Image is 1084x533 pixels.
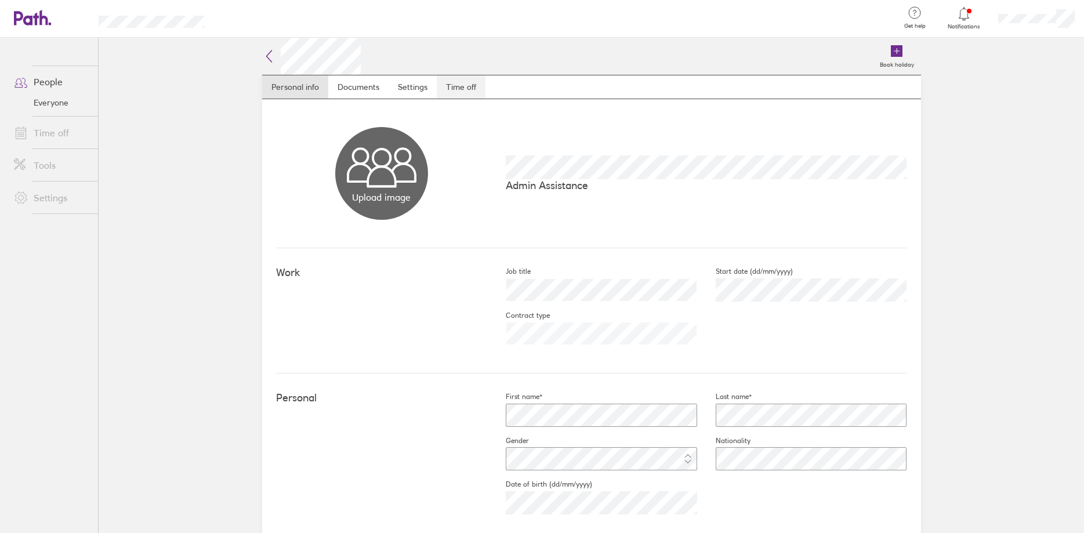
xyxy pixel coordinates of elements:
label: Start date (dd/mm/yyyy) [697,267,793,276]
a: Notifications [945,6,983,30]
span: Get help [896,23,934,30]
label: Nationality [697,436,751,445]
a: Tools [5,154,98,177]
a: Time off [5,121,98,144]
label: Job title [487,267,531,276]
h4: Work [276,267,487,279]
a: Settings [5,186,98,209]
span: Notifications [945,23,983,30]
p: Admin Assistance [506,179,907,191]
a: Everyone [5,93,98,112]
label: Contract type [487,311,550,320]
a: People [5,70,98,93]
label: Date of birth (dd/mm/yyyy) [487,480,592,489]
label: Book holiday [873,58,921,68]
a: Settings [389,75,437,99]
label: Gender [487,436,529,445]
a: Time off [437,75,485,99]
a: Personal info [262,75,328,99]
label: First name* [487,392,542,401]
h4: Personal [276,392,487,404]
a: Documents [328,75,389,99]
a: Book holiday [873,38,921,75]
label: Last name* [697,392,752,401]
